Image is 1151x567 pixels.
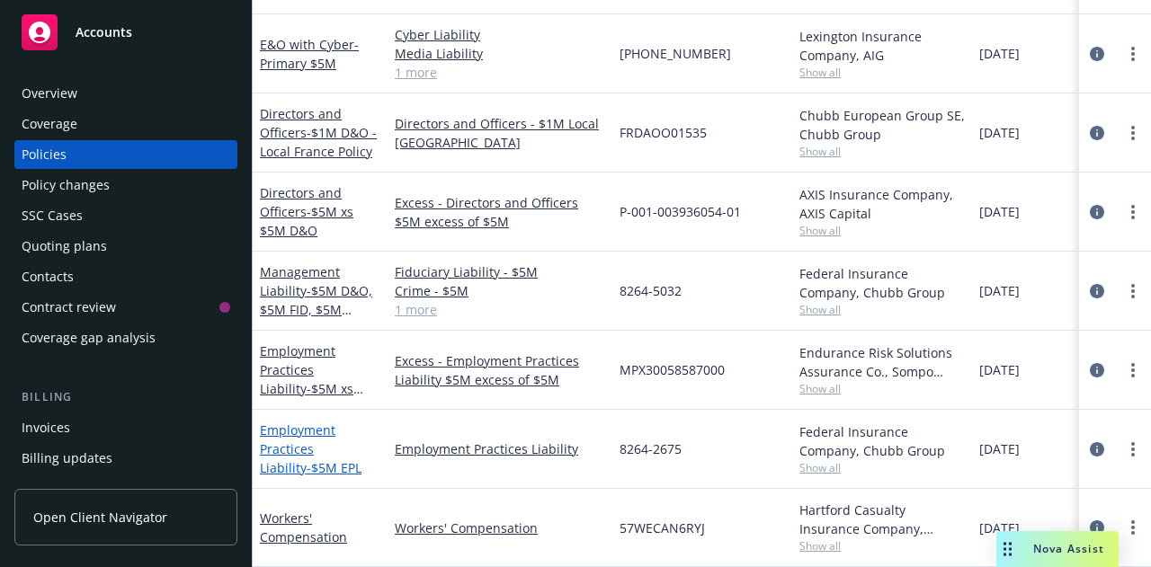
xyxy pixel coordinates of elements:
div: Federal Insurance Company, Chubb Group [799,422,965,460]
span: [DATE] [979,439,1020,458]
div: Quoting plans [22,232,107,261]
span: FRDAOO01535 [620,123,707,142]
div: Endurance Risk Solutions Assurance Co., Sompo International, CRC Group [799,343,965,381]
div: SSC Cases [22,201,83,230]
div: Contract review [22,293,116,322]
span: - $1M D&O - Local France Policy [260,124,377,160]
a: circleInformation [1086,517,1108,538]
span: [PHONE_NUMBER] [620,44,731,63]
a: Invoices [14,413,237,442]
span: [DATE] [979,202,1020,221]
span: Open Client Navigator [33,508,167,527]
span: - $5M EPL [307,459,361,476]
a: circleInformation [1086,201,1108,223]
a: Fiduciary Liability - $5M [395,262,605,281]
span: Show all [799,460,965,475]
a: Directors and Officers - $1M Local [GEOGRAPHIC_DATA] [395,114,605,152]
a: Employment Practices Liability [260,342,353,416]
div: Billing [14,388,237,406]
a: Cyber Liability [395,25,605,44]
div: Policy changes [22,171,110,199]
span: Show all [799,302,965,317]
span: [DATE] [979,518,1020,537]
span: Show all [799,144,965,159]
span: 8264-2675 [620,439,682,458]
span: P-001-003936054-01 [620,202,741,221]
a: SSC Cases [14,201,237,230]
a: Contacts [14,262,237,291]
span: Show all [799,381,965,396]
span: [DATE] [979,44,1020,63]
a: Policies [14,140,237,169]
div: Contacts [22,262,74,291]
a: Coverage [14,110,237,138]
span: Nova Assist [1033,541,1104,556]
span: Show all [799,65,965,80]
a: Excess - Employment Practices Liability $5M excess of $5M [395,351,605,389]
div: Overview [22,79,77,108]
div: Chubb European Group SE, Chubb Group [799,106,965,144]
a: Accounts [14,7,237,58]
a: more [1122,517,1144,538]
span: 8264-5032 [620,281,682,300]
button: Nova Assist [996,531,1119,567]
a: circleInformation [1086,122,1108,144]
a: Excess - Directors and Officers $5M excess of $5M [395,193,605,231]
span: Show all [799,223,965,238]
div: Federal Insurance Company, Chubb Group [799,264,965,302]
span: Show all [799,538,965,554]
span: [DATE] [979,123,1020,142]
a: Employment Practices Liability [260,421,361,476]
a: more [1122,359,1144,381]
div: Coverage gap analysis [22,323,156,352]
a: Workers' Compensation [260,509,347,545]
a: Management Liability [260,263,372,337]
div: Invoices [22,413,70,442]
a: Media Liability [395,44,605,63]
a: Quoting plans [14,232,237,261]
div: Lexington Insurance Company, AIG [799,27,965,65]
a: more [1122,122,1144,144]
a: Employment Practices Liability [395,439,605,458]
a: 1 more [395,300,605,319]
a: circleInformation [1086,43,1108,65]
a: Billing updates [14,444,237,473]
a: Policy changes [14,171,237,199]
a: Crime - $5M [395,281,605,300]
a: more [1122,201,1144,223]
a: Workers' Compensation [395,518,605,537]
a: Coverage gap analysis [14,323,237,352]
a: circleInformation [1086,439,1108,460]
a: more [1122,439,1144,460]
span: - $5M xs $5M D&O [260,203,353,239]
div: AXIS Insurance Company, AXIS Capital [799,185,965,223]
span: Accounts [76,25,132,40]
a: more [1122,43,1144,65]
div: Billing updates [22,444,112,473]
a: E&O with Cyber [260,36,359,72]
div: Coverage [22,110,77,138]
div: Drag to move [996,531,1019,567]
a: circleInformation [1086,359,1108,381]
div: Policies [22,140,67,169]
a: Contract review [14,293,237,322]
span: [DATE] [979,360,1020,379]
a: Directors and Officers [260,105,377,160]
span: 57WECAN6RYJ [620,518,705,537]
a: more [1122,280,1144,302]
a: Overview [14,79,237,108]
span: - $5M xs $5M EPL [260,380,363,416]
div: Hartford Casualty Insurance Company, Hartford Insurance Group [799,501,965,538]
span: MPX30058587000 [620,360,725,379]
a: circleInformation [1086,280,1108,302]
span: [DATE] [979,281,1020,300]
a: Directors and Officers [260,184,353,239]
a: 1 more [395,63,605,82]
span: - $5M D&O, $5M FID, $5M Crime [260,282,372,337]
span: - Primary $5M [260,36,359,72]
